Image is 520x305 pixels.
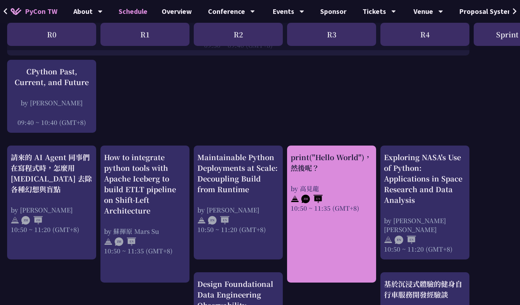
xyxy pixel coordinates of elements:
[11,225,93,234] div: 10:50 ~ 11:20 (GMT+8)
[11,152,93,195] div: 請來的 AI Agent 同事們在寫程式時，怎麼用 [MEDICAL_DATA] 去除各種幻想與盲點
[21,216,43,225] img: ZHZH.38617ef.svg
[287,23,376,46] div: R3
[197,216,206,225] img: svg+xml;base64,PHN2ZyB4bWxucz0iaHR0cDovL3d3dy53My5vcmcvMjAwMC9zdmciIHdpZHRoPSIyNCIgaGVpZ2h0PSIyNC...
[104,152,186,216] div: How to integrate python tools with Apache Iceberg to build ETLT pipeline on Shift-Left Architecture
[208,216,229,225] img: ENEN.5a408d1.svg
[7,23,96,46] div: R0
[4,2,64,20] a: PyCon TW
[11,152,93,253] a: 請來的 AI Agent 同事們在寫程式時，怎麼用 [MEDICAL_DATA] 去除各種幻想與盲點 by [PERSON_NAME] 10:50 ~ 11:20 (GMT+8)
[384,236,392,244] img: svg+xml;base64,PHN2ZyB4bWxucz0iaHR0cDovL3d3dy53My5vcmcvMjAwMC9zdmciIHdpZHRoPSIyNCIgaGVpZ2h0PSIyNC...
[384,279,466,300] div: 基於沉浸式體驗的健身自行車服務開發經驗談
[291,195,299,203] img: svg+xml;base64,PHN2ZyB4bWxucz0iaHR0cDovL3d3dy53My5vcmcvMjAwMC9zdmciIHdpZHRoPSIyNCIgaGVpZ2h0PSIyNC...
[104,237,113,246] img: svg+xml;base64,PHN2ZyB4bWxucz0iaHR0cDovL3d3dy53My5vcmcvMjAwMC9zdmciIHdpZHRoPSIyNCIgaGVpZ2h0PSIyNC...
[197,152,279,253] a: Maintainable Python Deployments at Scale: Decoupling Build from Runtime by [PERSON_NAME] 10:50 ~ ...
[291,152,373,173] div: print("Hello World")，然後呢？
[104,246,186,255] div: 10:50 ~ 11:35 (GMT+8)
[301,195,323,203] img: ZHEN.371966e.svg
[11,216,19,225] img: svg+xml;base64,PHN2ZyB4bWxucz0iaHR0cDovL3d3dy53My5vcmcvMjAwMC9zdmciIHdpZHRoPSIyNCIgaGVpZ2h0PSIyNC...
[11,66,93,127] a: CPython Past, Current, and Future by [PERSON_NAME] 09:40 ~ 10:40 (GMT+8)
[11,8,21,15] img: Home icon of PyCon TW 2025
[11,205,93,214] div: by [PERSON_NAME]
[380,23,469,46] div: R4
[384,152,466,253] a: Exploring NASA's Use of Python: Applications in Space Research and Data Analysis by [PERSON_NAME]...
[384,244,466,253] div: 10:50 ~ 11:20 (GMT+8)
[104,227,186,236] div: by 蘇揮原 Mars Su
[395,236,416,244] img: ENEN.5a408d1.svg
[11,98,93,107] div: by [PERSON_NAME]
[197,152,279,195] div: Maintainable Python Deployments at Scale: Decoupling Build from Runtime
[291,152,373,277] a: print("Hello World")，然後呢？ by 高見龍 10:50 ~ 11:35 (GMT+8)
[384,152,466,205] div: Exploring NASA's Use of Python: Applications in Space Research and Data Analysis
[194,23,283,46] div: R2
[25,6,57,17] span: PyCon TW
[197,225,279,234] div: 10:50 ~ 11:20 (GMT+8)
[100,23,189,46] div: R1
[384,216,466,234] div: by [PERSON_NAME] [PERSON_NAME]
[11,118,93,127] div: 09:40 ~ 10:40 (GMT+8)
[197,205,279,214] div: by [PERSON_NAME]
[291,204,373,212] div: 10:50 ~ 11:35 (GMT+8)
[104,152,186,277] a: How to integrate python tools with Apache Iceberg to build ETLT pipeline on Shift-Left Architectu...
[291,184,373,193] div: by 高見龍
[115,237,136,246] img: ZHEN.371966e.svg
[11,66,93,88] div: CPython Past, Current, and Future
